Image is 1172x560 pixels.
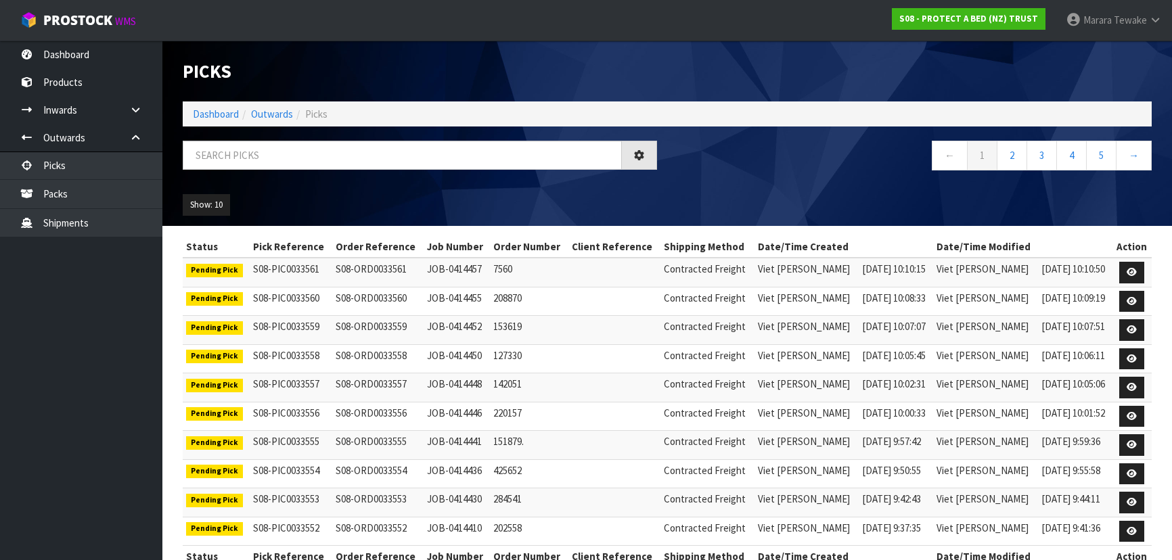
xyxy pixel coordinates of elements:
th: Date/Time Modified [933,236,1112,258]
td: Viet [PERSON_NAME] [933,402,1037,431]
td: JOB-0414455 [424,287,490,316]
th: Pick Reference [250,236,332,258]
td: Viet [PERSON_NAME] [933,258,1037,287]
th: Client Reference [568,236,660,258]
td: Viet [PERSON_NAME] [754,258,859,287]
span: Pending Pick [186,292,243,306]
td: Viet [PERSON_NAME] [933,373,1037,402]
td: Viet [PERSON_NAME] [933,517,1037,546]
td: Viet [PERSON_NAME] [933,287,1037,316]
td: [DATE] 10:01:52 [1038,402,1112,431]
a: S08 - PROTECT A BED (NZ) TRUST [892,8,1045,30]
td: S08-ORD0033557 [332,373,424,402]
a: Dashboard [193,108,239,120]
td: Viet [PERSON_NAME] [754,459,859,488]
td: [DATE] 10:09:19 [1038,287,1112,316]
th: Order Number [490,236,568,258]
td: Viet [PERSON_NAME] [933,316,1037,345]
a: 2 [997,141,1027,170]
td: 220157 [490,402,568,431]
td: S08-PIC0033558 [250,344,332,373]
small: WMS [115,15,136,28]
td: JOB-0414436 [424,459,490,488]
span: Pending Pick [186,350,243,363]
td: JOB-0414430 [424,488,490,517]
span: Contracted Freight [664,320,746,333]
td: JOB-0414410 [424,517,490,546]
td: [DATE] 10:06:11 [1038,344,1112,373]
td: S08-PIC0033553 [250,488,332,517]
a: 1 [967,141,997,170]
td: Viet [PERSON_NAME] [754,431,859,460]
td: [DATE] 10:10:50 [1038,258,1112,287]
td: [DATE] 9:50:55 [859,459,933,488]
td: S08-ORD0033558 [332,344,424,373]
td: Viet [PERSON_NAME] [933,459,1037,488]
td: 284541 [490,488,568,517]
span: Contracted Freight [664,435,746,448]
span: Pending Pick [186,379,243,392]
td: Viet [PERSON_NAME] [754,402,859,431]
td: Viet [PERSON_NAME] [933,431,1037,460]
td: [DATE] 9:44:11 [1038,488,1112,517]
td: [DATE] 10:00:33 [859,402,933,431]
td: [DATE] 10:05:45 [859,344,933,373]
td: [DATE] 9:42:43 [859,488,933,517]
td: S08-PIC0033557 [250,373,332,402]
th: Order Reference [332,236,424,258]
a: 4 [1056,141,1087,170]
td: 127330 [490,344,568,373]
input: Search picks [183,141,622,170]
td: 425652 [490,459,568,488]
td: 208870 [490,287,568,316]
td: [DATE] 10:02:31 [859,373,933,402]
th: Status [183,236,250,258]
span: Contracted Freight [664,492,746,505]
span: Pending Pick [186,465,243,478]
span: Pending Pick [186,494,243,507]
button: Show: 10 [183,194,230,216]
span: Contracted Freight [664,377,746,390]
nav: Page navigation [677,141,1152,174]
td: Viet [PERSON_NAME] [754,373,859,402]
td: 153619 [490,316,568,345]
td: [DATE] 9:59:36 [1038,431,1112,460]
td: JOB-0414452 [424,316,490,345]
td: S08-ORD0033554 [332,459,424,488]
a: ← [932,141,968,170]
span: Pending Pick [186,436,243,450]
td: Viet [PERSON_NAME] [754,488,859,517]
span: Contracted Freight [664,291,746,304]
td: Viet [PERSON_NAME] [754,344,859,373]
td: S08-ORD0033560 [332,287,424,316]
td: S08-PIC0033552 [250,517,332,546]
a: Outwards [251,108,293,120]
td: JOB-0414448 [424,373,490,402]
span: Pending Pick [186,407,243,421]
td: S08-ORD0033561 [332,258,424,287]
td: S08-ORD0033556 [332,402,424,431]
td: 151879. [490,431,568,460]
td: S08-PIC0033556 [250,402,332,431]
td: [DATE] 9:41:36 [1038,517,1112,546]
td: S08-PIC0033560 [250,287,332,316]
h1: Picks [183,61,657,81]
td: JOB-0414457 [424,258,490,287]
td: Viet [PERSON_NAME] [754,517,859,546]
span: Contracted Freight [664,262,746,275]
td: S08-PIC0033559 [250,316,332,345]
span: Picks [305,108,328,120]
td: [DATE] 9:57:42 [859,431,933,460]
a: 5 [1086,141,1117,170]
span: Contracted Freight [664,521,746,534]
span: Contracted Freight [664,406,746,419]
td: Viet [PERSON_NAME] [754,287,859,316]
td: S08-PIC0033554 [250,459,332,488]
img: cube-alt.png [20,11,37,28]
td: Viet [PERSON_NAME] [933,488,1037,517]
span: ProStock [43,11,112,29]
span: Pending Pick [186,522,243,536]
td: S08-PIC0033561 [250,258,332,287]
span: Pending Pick [186,321,243,335]
td: [DATE] 10:10:15 [859,258,933,287]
